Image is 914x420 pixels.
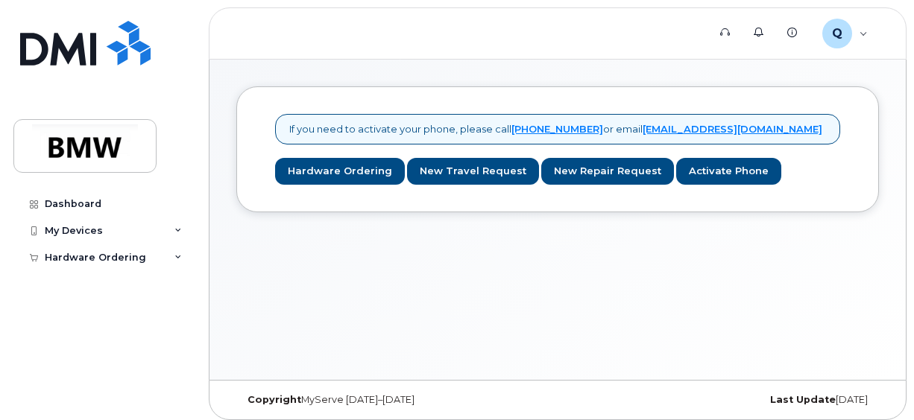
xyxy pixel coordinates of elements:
a: Hardware Ordering [275,158,405,185]
div: MyServe [DATE]–[DATE] [236,394,450,406]
a: New Repair Request [541,158,674,185]
strong: Last Update [770,394,836,405]
div: [DATE] [665,394,879,406]
a: [PHONE_NUMBER] [511,123,603,135]
p: If you need to activate your phone, please call or email [289,122,822,136]
a: New Travel Request [407,158,539,185]
a: Activate Phone [676,158,781,185]
strong: Copyright [248,394,301,405]
a: [EMAIL_ADDRESS][DOMAIN_NAME] [643,123,822,135]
